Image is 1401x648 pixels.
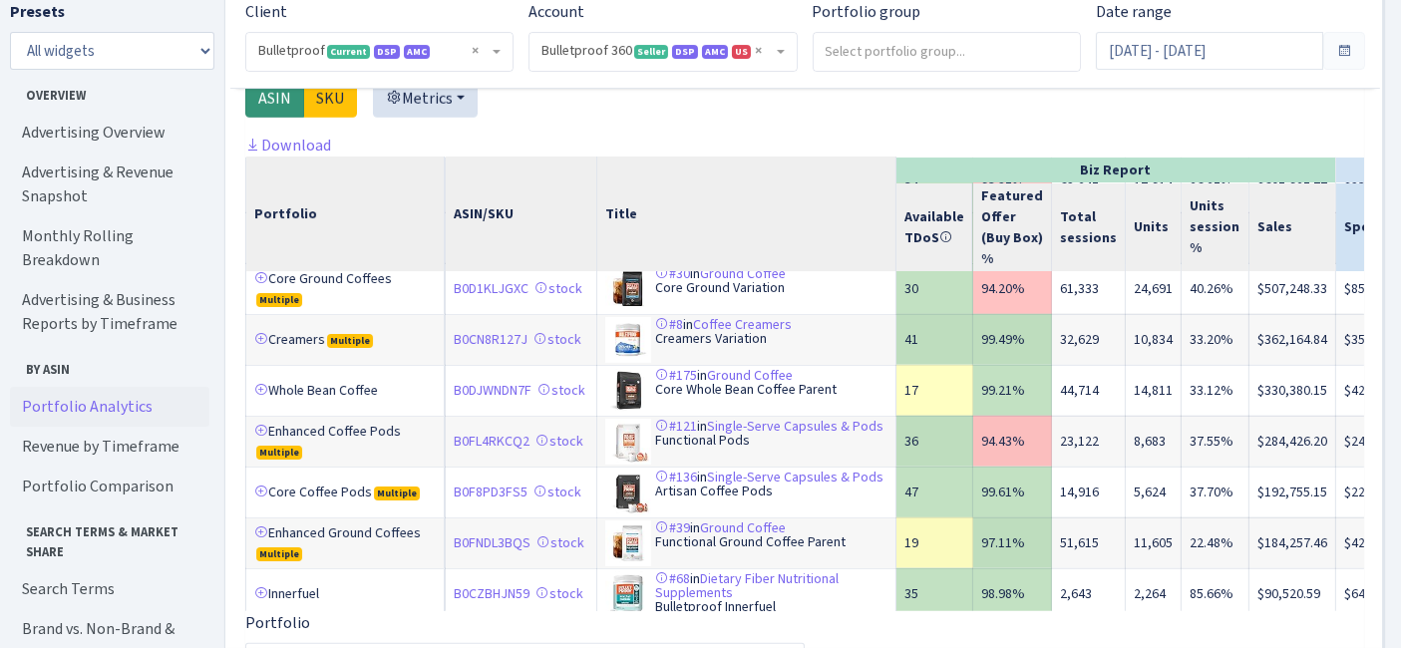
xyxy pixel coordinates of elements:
[10,153,209,216] a: Advertising & Revenue Snapshot
[672,45,698,59] span: DSP
[446,158,597,272] th: ASIN/SKU
[973,517,1052,568] td: 97.11%
[973,568,1052,619] td: 98.98%
[246,517,446,568] td: Enhanced Ground Coffees
[606,266,656,312] img: 41b9OTEB8rL._SL75_.jpg
[1126,416,1182,467] td: 8,683
[1052,568,1126,619] td: 2,643
[1126,517,1182,568] td: 11,605
[1052,263,1126,314] td: 61,333
[896,183,973,272] th: Available TDoS
[246,314,446,365] td: Creamers
[246,365,446,416] td: Whole Bean Coffee
[454,483,527,501] a: B0F8PD3FS5
[246,263,446,314] td: Core Ground Coffees
[472,41,479,61] span: Remove all items
[973,467,1052,517] td: 99.61%
[258,41,489,61] span: Bulletproof <span class="badge badge-success">Current</span><span class="badge badge-primary">DSP...
[656,417,698,436] a: #121
[597,416,896,467] td: in Functional Pods
[606,470,656,515] img: 41MJG3hCgrL._SL75_.jpg
[973,365,1052,416] td: 99.21%
[896,517,973,568] td: 19
[814,33,1081,69] input: Select portfolio group...
[11,514,208,560] span: Search Terms & Market Share
[327,334,373,348] span: Multiple
[373,80,478,118] button: Metrics
[597,263,896,314] td: in Core Ground Variation
[896,365,973,416] td: 17
[896,314,973,365] td: 41
[973,416,1052,467] td: 94.43%
[529,33,796,71] span: Bulletproof 360 <span class="badge badge-success">Seller</span><span class="badge badge-primary">...
[701,264,787,283] a: Ground Coffee
[606,317,656,363] img: 41J5LgpOZvL._SL75_.jpg
[327,45,370,59] span: Current
[702,45,728,59] span: AMC
[10,113,209,153] a: Advertising Overview
[1249,416,1336,467] td: $284,426.20
[536,533,584,552] a: stock
[656,518,691,537] a: #39
[973,263,1052,314] td: 94.20%
[1052,314,1126,365] td: 32,629
[597,314,896,365] td: in Creamers Variation
[606,368,656,414] img: 31avRx8QojL._SL75_.jpg
[541,41,772,61] span: Bulletproof 360 <span class="badge badge-success">Seller</span><span class="badge badge-primary">...
[1126,467,1182,517] td: 5,624
[10,280,209,344] a: Advertising & Business Reports by Timeframe
[246,568,446,619] td: Innerfuel
[1182,467,1249,517] td: 37.70%
[374,486,420,500] span: Multiple
[1126,314,1182,365] td: 10,834
[597,158,896,272] th: Title
[1126,183,1182,272] th: Units
[1249,314,1336,365] td: $362,164.84
[454,533,530,552] a: B0FNDL3BQS
[1249,183,1336,272] th: Sales
[454,330,527,349] a: B0CN8R127J
[896,467,973,517] td: 47
[973,314,1052,365] td: 99.49%
[694,315,793,334] a: Coffee Creamers
[454,279,528,298] a: B0D1KLJGXC
[656,569,691,588] a: #68
[656,315,684,334] a: #8
[11,78,208,105] span: Overview
[656,569,840,602] a: Dietary Fiber Nutritional Supplements
[606,419,656,465] img: 4178hSwjRWL._SL75_.jpg
[537,381,585,400] a: stock
[1126,568,1182,619] td: 2,264
[656,264,691,283] a: #30
[404,45,430,59] span: AMC
[896,263,973,314] td: 30
[1249,568,1336,619] td: $90,520.59
[597,568,896,619] td: in Bulletproof Innerfuel
[1182,517,1249,568] td: 22.48%
[256,293,302,307] span: Multiple
[1182,263,1249,314] td: 40.26%
[245,80,304,118] label: ASIN
[708,417,884,436] a: Single-Serve Capsules & Pods
[896,568,973,619] td: 35
[973,183,1052,272] th: Featured Offer (Buy Box) %
[732,45,751,59] span: US
[534,279,582,298] a: stock
[606,571,656,617] img: 41piVSeAF-L._SL75_.jpg
[1052,517,1126,568] td: 51,615
[10,467,209,506] a: Portfolio Comparison
[535,432,583,451] a: stock
[1249,517,1336,568] td: $184,257.46
[597,365,896,416] td: in Core Whole Bean Coffee Parent
[533,330,581,349] a: stock
[11,352,208,379] span: By ASIN
[303,80,357,118] label: SKU
[246,33,513,71] span: Bulletproof <span class="badge badge-success">Current</span><span class="badge badge-primary">DSP...
[1126,365,1182,416] td: 14,811
[245,611,310,635] label: Portfolio
[245,135,331,156] a: Download
[1182,568,1249,619] td: 85.66%
[656,366,698,385] a: #175
[708,468,884,486] a: Single-Serve Capsules & Pods
[256,547,302,561] span: Multiple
